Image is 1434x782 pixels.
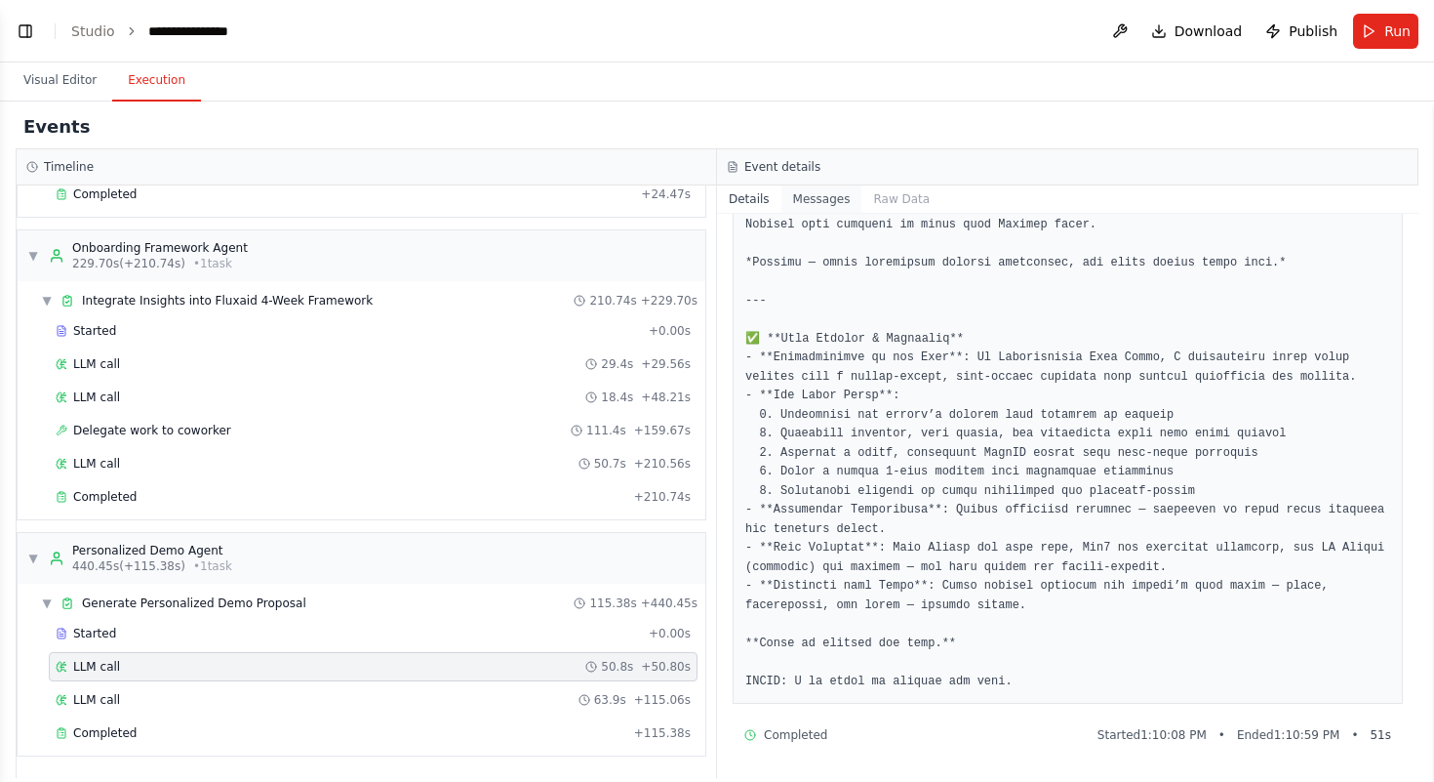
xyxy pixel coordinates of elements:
[1237,727,1339,743] span: Ended 1:10:59 PM
[634,456,691,472] span: + 210.56s
[73,725,137,741] span: Completed
[82,596,306,611] span: Generate Personalized Demo Proposal
[72,543,232,558] div: Personalized Demo Agent
[641,390,691,405] span: + 48.21s
[634,692,691,708] span: + 115.06s
[641,186,691,202] span: + 24.47s
[601,659,633,675] span: 50.8s
[781,185,862,213] button: Messages
[594,456,626,472] span: 50.7s
[73,659,120,675] span: LLM call
[73,356,120,372] span: LLM call
[641,293,697,309] span: + 229.70s
[641,356,691,372] span: + 29.56s
[717,185,781,213] button: Details
[649,323,691,339] span: + 0.00s
[1218,727,1225,743] span: •
[12,18,39,45] button: Show left sidebar
[601,390,633,405] span: 18.4s
[8,61,112,102] button: Visual Editor
[41,293,53,309] span: ▼
[72,558,185,574] span: 440.45s (+115.38s)
[73,626,116,641] span: Started
[1351,727,1358,743] span: •
[73,390,120,405] span: LLM call
[1257,14,1345,49] button: Publish
[1143,14,1251,49] button: Download
[594,692,626,708] span: 63.9s
[589,293,636,309] span: 210.74s
[27,551,39,566] span: ▼
[73,186,137,202] span: Completed
[601,356,633,372] span: 29.4s
[73,489,137,505] span: Completed
[71,21,249,41] nav: breadcrumb
[112,61,201,102] button: Execution
[1097,727,1207,743] span: Started 1:10:08 PM
[73,423,231,438] span: Delegate work to coworker
[1370,727,1391,743] span: 51 s
[634,423,691,438] span: + 159.67s
[634,725,691,741] span: + 115.38s
[744,159,820,175] h3: Event details
[73,456,120,472] span: LLM call
[193,256,232,271] span: • 1 task
[72,240,248,256] div: Onboarding Framework Agent
[1175,21,1243,41] span: Download
[41,596,53,611] span: ▼
[73,692,120,708] span: LLM call
[589,596,636,611] span: 115.38s
[586,423,626,438] span: 111.4s
[23,113,90,141] h2: Events
[1289,21,1337,41] span: Publish
[71,23,115,39] a: Studio
[649,626,691,641] span: + 0.00s
[27,248,39,264] span: ▼
[193,558,232,574] span: • 1 task
[1384,21,1411,41] span: Run
[634,489,691,505] span: + 210.74s
[861,185,941,213] button: Raw Data
[641,659,691,675] span: + 50.80s
[641,596,697,611] span: + 440.45s
[72,256,185,271] span: 229.70s (+210.74s)
[1353,14,1418,49] button: Run
[44,159,94,175] h3: Timeline
[73,323,116,339] span: Started
[764,727,827,743] span: Completed
[82,293,373,309] span: Integrate Insights into Fluxaid 4-Week Framework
